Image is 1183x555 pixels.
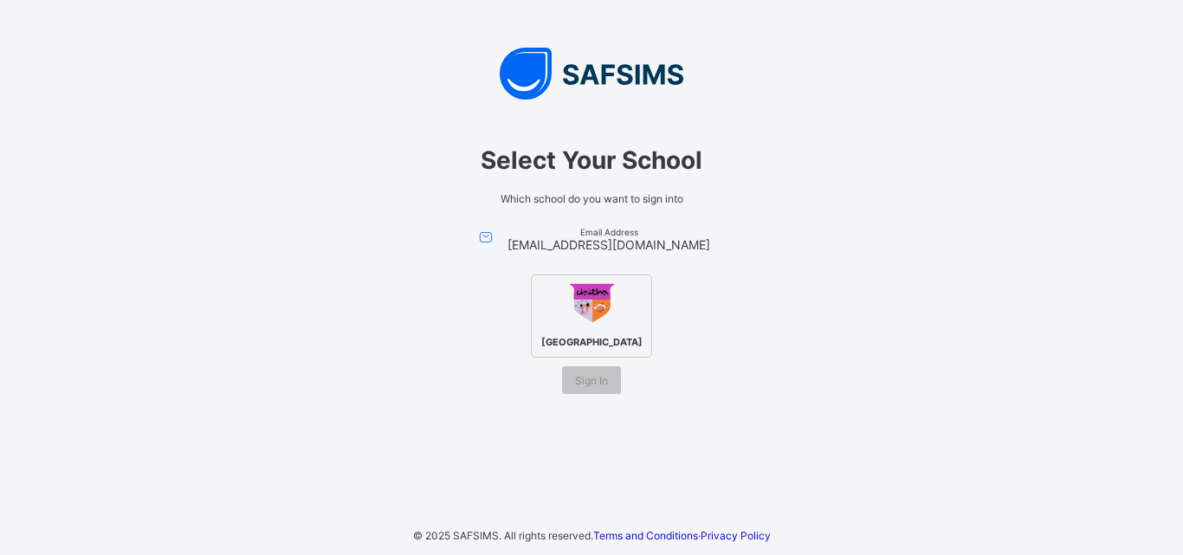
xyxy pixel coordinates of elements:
[349,145,834,175] span: Select Your School
[332,48,851,100] img: SAFSIMS Logo
[575,374,608,387] span: Sign In
[349,192,834,205] span: Which school do you want to sign into
[507,227,710,237] span: Email Address
[568,280,616,327] img: Daltha Academy
[593,529,698,542] a: Terms and Conditions
[413,529,593,542] span: © 2025 SAFSIMS. All rights reserved.
[537,332,647,352] span: [GEOGRAPHIC_DATA]
[507,237,710,252] span: [EMAIL_ADDRESS][DOMAIN_NAME]
[593,529,771,542] span: ·
[701,529,771,542] a: Privacy Policy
